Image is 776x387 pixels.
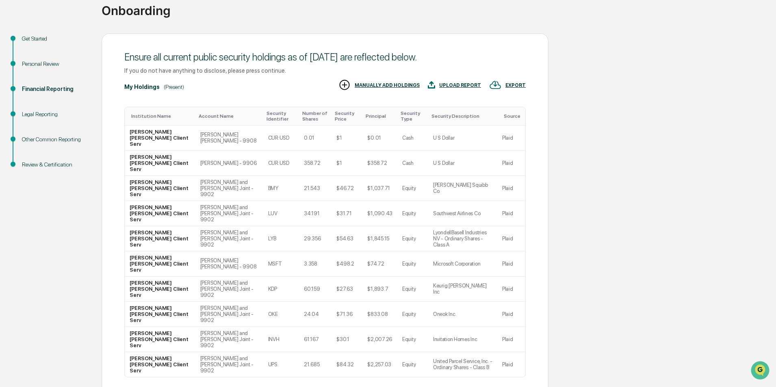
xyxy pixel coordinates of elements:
[428,251,497,277] td: Microsoft Corporation
[263,201,299,226] td: LUV
[8,62,23,77] img: 1746055101610-c473b297-6a78-478c-a979-82029cc54cd1
[397,125,428,151] td: Cash
[299,251,332,277] td: 3.358
[335,110,359,122] div: Toggle SortBy
[439,82,481,88] div: UPLOAD REPORT
[397,302,428,327] td: Equity
[355,82,420,88] div: MANUALLY ADD HOLDINGS
[332,251,362,277] td: $498.2
[124,67,526,74] div: If you do not have anything to disclose, please press continue.
[332,125,362,151] td: $1
[81,138,98,144] span: Pylon
[428,302,497,327] td: Oneok Inc.
[497,277,525,302] td: Plaid
[125,176,195,201] td: [PERSON_NAME] [PERSON_NAME] Client Serv
[338,79,351,91] img: MANUALLY ADD HOLDINGS
[299,176,332,201] td: 21.543
[28,62,133,70] div: Start new chat
[195,302,263,327] td: [PERSON_NAME] and [PERSON_NAME] Joint - 9902
[332,327,362,352] td: $30.1
[5,99,56,114] a: 🖐️Preclearance
[22,60,89,68] div: Personal Review
[428,125,497,151] td: U S Dollar
[124,84,160,90] div: My Holdings
[263,151,299,176] td: CUR:USD
[489,79,501,91] img: EXPORT
[428,176,497,201] td: [PERSON_NAME] Squibb Co.
[302,110,328,122] div: Toggle SortBy
[16,118,51,126] span: Data Lookup
[263,302,299,327] td: OKE
[362,176,397,201] td: $1,037.71
[332,201,362,226] td: $31.71
[401,110,425,122] div: Toggle SortBy
[397,151,428,176] td: Cash
[195,176,263,201] td: [PERSON_NAME] and [PERSON_NAME] Joint - 9902
[22,85,89,93] div: Financial Reporting
[199,113,260,119] div: Toggle SortBy
[263,176,299,201] td: BMY
[497,352,525,377] td: Plaid
[28,70,103,77] div: We're available if you need us!
[362,151,397,176] td: $358.72
[263,277,299,302] td: KDP
[195,201,263,226] td: [PERSON_NAME] and [PERSON_NAME] Joint - 9902
[497,226,525,251] td: Plaid
[299,201,332,226] td: 34.191
[22,35,89,43] div: Get Started
[397,176,428,201] td: Equity
[267,110,296,122] div: Toggle SortBy
[195,251,263,277] td: [PERSON_NAME] [PERSON_NAME] - 9908
[22,110,89,119] div: Legal Reporting
[397,226,428,251] td: Equity
[397,251,428,277] td: Equity
[125,251,195,277] td: [PERSON_NAME] [PERSON_NAME] Client Serv
[362,277,397,302] td: $1,893.7
[431,113,494,119] div: Toggle SortBy
[428,201,497,226] td: Southwest Airlines Co
[164,84,184,90] div: (Present)
[750,360,772,382] iframe: Open customer support
[125,226,195,251] td: [PERSON_NAME] [PERSON_NAME] Client Serv
[124,51,526,63] div: Ensure all current public security holdings as of [DATE] are reflected below.
[299,151,332,176] td: 358.72
[428,327,497,352] td: Invitation Homes Inc
[195,226,263,251] td: [PERSON_NAME] and [PERSON_NAME] Joint - 9902
[195,277,263,302] td: [PERSON_NAME] and [PERSON_NAME] Joint - 9902
[125,125,195,151] td: [PERSON_NAME] [PERSON_NAME] Client Serv
[57,137,98,144] a: Powered byPylon
[8,119,15,125] div: 🔎
[56,99,104,114] a: 🗄️Attestations
[125,302,195,327] td: [PERSON_NAME] [PERSON_NAME] Client Serv
[362,251,397,277] td: $74.72
[125,151,195,176] td: [PERSON_NAME] [PERSON_NAME] Client Serv
[497,176,525,201] td: Plaid
[332,176,362,201] td: $46.72
[8,103,15,110] div: 🖐️
[428,151,497,176] td: U S Dollar
[497,201,525,226] td: Plaid
[131,113,192,119] div: Toggle SortBy
[125,277,195,302] td: [PERSON_NAME] [PERSON_NAME] Client Serv
[138,65,148,74] button: Start new chat
[497,151,525,176] td: Plaid
[299,277,332,302] td: 60.159
[195,151,263,176] td: [PERSON_NAME] - 9906
[299,327,332,352] td: 61.167
[366,113,394,119] div: Toggle SortBy
[263,226,299,251] td: LYB
[263,352,299,377] td: UPS
[22,135,89,144] div: Other Common Reporting
[59,103,65,110] div: 🗄️
[362,226,397,251] td: $1,845.15
[362,302,397,327] td: $833.08
[332,302,362,327] td: $71.36
[497,327,525,352] td: Plaid
[22,160,89,169] div: Review & Certification
[332,226,362,251] td: $54.63
[125,327,195,352] td: [PERSON_NAME] [PERSON_NAME] Client Serv
[299,302,332,327] td: 24.04
[497,125,525,151] td: Plaid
